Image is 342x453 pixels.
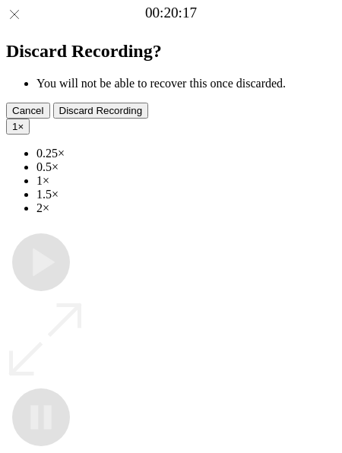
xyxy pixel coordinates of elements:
[36,160,336,174] li: 0.5×
[36,147,336,160] li: 0.25×
[36,77,336,90] li: You will not be able to recover this once discarded.
[53,103,149,119] button: Discard Recording
[6,41,336,62] h2: Discard Recording?
[36,201,336,215] li: 2×
[6,103,50,119] button: Cancel
[12,121,17,132] span: 1
[145,5,197,21] a: 00:20:17
[6,119,30,135] button: 1×
[36,174,336,188] li: 1×
[36,188,336,201] li: 1.5×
